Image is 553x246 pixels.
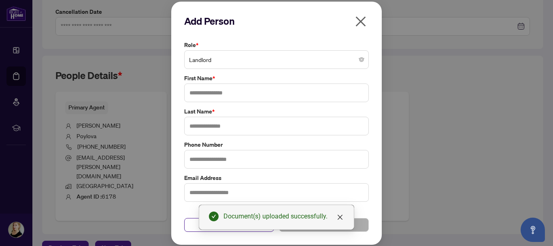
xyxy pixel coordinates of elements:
span: check-circle [209,212,219,221]
button: Open asap [521,218,545,242]
label: Phone Number [184,140,369,149]
span: close-circle [359,57,364,62]
div: Document(s) uploaded successfully. [223,212,344,221]
a: Close [336,213,345,222]
label: Role [184,41,369,49]
span: close [354,15,367,28]
label: Last Name [184,107,369,116]
h2: Add Person [184,15,369,28]
span: close [337,214,343,220]
span: Landlord [189,52,364,67]
label: Email Address [184,173,369,182]
button: Cancel [184,218,274,231]
label: First Name [184,74,369,83]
